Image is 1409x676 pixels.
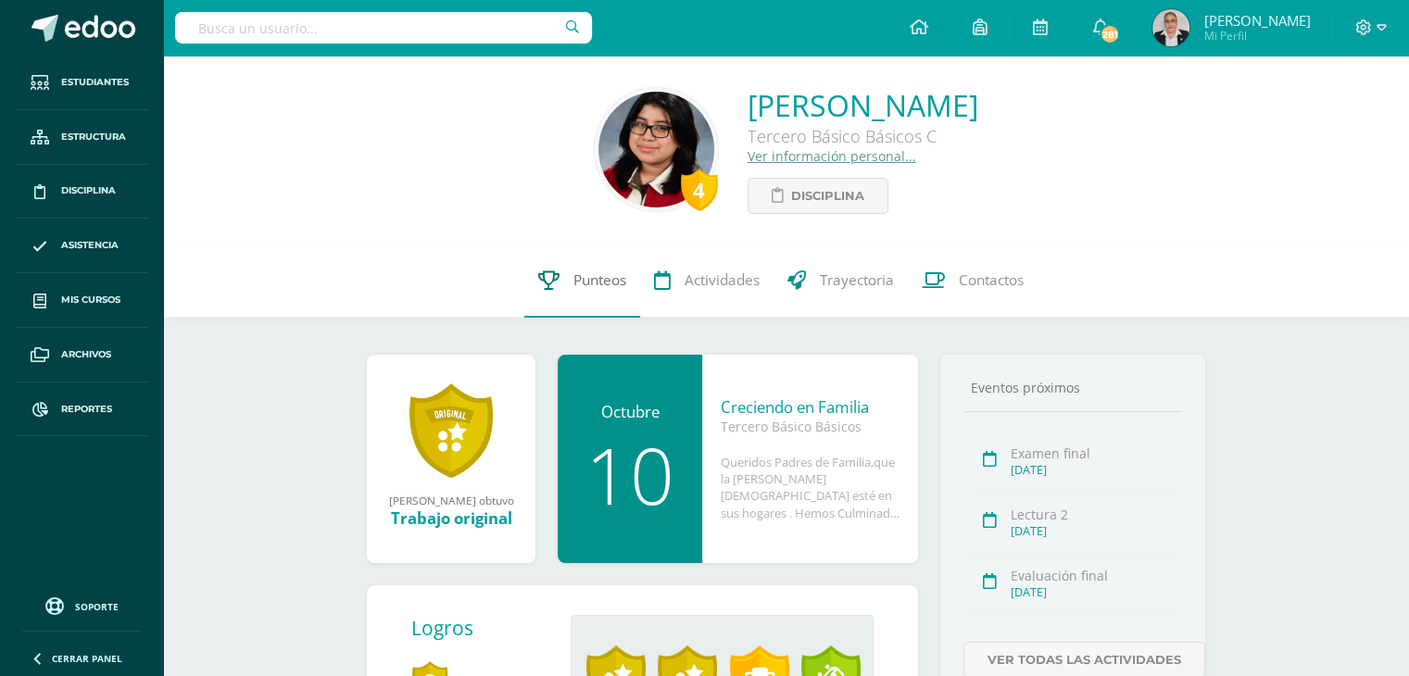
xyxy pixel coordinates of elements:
[175,12,592,44] input: Busca un usuario...
[411,615,556,641] div: Logros
[1011,523,1176,539] div: [DATE]
[15,110,148,165] a: Estructura
[385,507,517,529] div: Trabajo original
[385,493,517,507] div: [PERSON_NAME] obtuvo
[721,396,899,418] div: Creciendo en Familia
[1152,9,1189,46] img: 0d62a45d3e995efde929c2c69238afa1.png
[721,418,899,435] div: Tercero Básico Básicos
[748,85,978,125] a: [PERSON_NAME]
[1011,506,1176,523] div: Lectura 2
[963,379,1182,396] div: Eventos próximos
[15,382,148,437] a: Reportes
[774,244,908,318] a: Trayectoria
[1203,11,1310,30] span: [PERSON_NAME]
[15,273,148,328] a: Mis cursos
[61,238,119,253] span: Asistencia
[61,130,126,144] span: Estructura
[908,244,1038,318] a: Contactos
[524,244,640,318] a: Punteos
[576,401,684,422] div: Octubre
[1100,24,1120,44] span: 281
[61,293,120,307] span: Mis cursos
[598,92,714,207] img: ea2833a49a6f241b464576c40c05a5ab.png
[61,75,129,90] span: Estudiantes
[685,270,760,290] span: Actividades
[791,179,864,213] span: Disciplina
[52,652,122,665] span: Cerrar panel
[15,219,148,273] a: Asistencia
[748,125,978,147] div: Tercero Básico Básicos C
[22,593,141,618] a: Soporte
[61,402,112,417] span: Reportes
[959,270,1024,290] span: Contactos
[1011,567,1176,584] div: Evaluación final
[1011,444,1176,462] div: Examen final
[1203,28,1310,44] span: Mi Perfil
[681,169,718,211] div: 4
[573,270,626,290] span: Punteos
[748,147,916,165] a: Ver información personal...
[721,454,899,521] div: Queridos Padres de Familia,que la [PERSON_NAME][DEMOGRAPHIC_DATA] esté en sus hogares . Hemos Cul...
[61,183,116,198] span: Disciplina
[640,244,774,318] a: Actividades
[15,56,148,110] a: Estudiantes
[1011,462,1176,478] div: [DATE]
[61,347,111,362] span: Archivos
[748,178,888,214] a: Disciplina
[15,165,148,219] a: Disciplina
[1011,584,1176,600] div: [DATE]
[576,436,684,514] div: 10
[820,270,894,290] span: Trayectoria
[75,600,119,613] span: Soporte
[15,328,148,382] a: Archivos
